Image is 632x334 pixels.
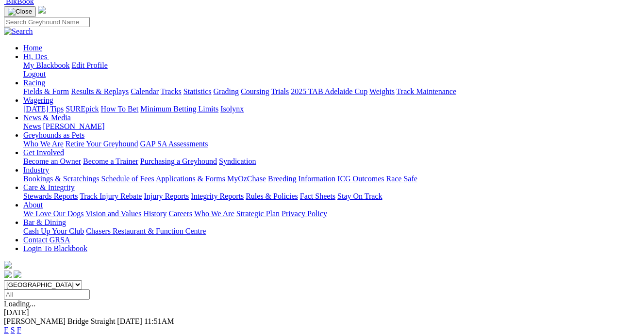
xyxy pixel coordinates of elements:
[72,61,108,69] a: Edit Profile
[236,209,280,218] a: Strategic Plan
[282,209,327,218] a: Privacy Policy
[8,8,32,16] img: Close
[214,87,239,95] a: Grading
[4,17,90,27] input: Search
[38,6,46,14] img: logo-grsa-white.png
[4,317,115,325] span: [PERSON_NAME] Bridge Straight
[227,175,266,183] a: MyOzChase
[23,52,49,61] a: Hi, Des
[101,105,139,113] a: How To Bet
[194,209,234,218] a: Who We Are
[71,87,129,95] a: Results & Replays
[23,209,628,218] div: About
[23,61,70,69] a: My Blackbook
[23,87,69,95] a: Fields & Form
[144,192,189,200] a: Injury Reports
[140,140,208,148] a: GAP SA Assessments
[23,140,64,148] a: Who We Are
[23,52,47,61] span: Hi, Des
[23,227,628,236] div: Bar & Dining
[66,140,138,148] a: Retire Your Greyhound
[23,87,628,96] div: Racing
[23,218,66,226] a: Bar & Dining
[23,157,81,165] a: Become an Owner
[23,227,84,235] a: Cash Up Your Club
[4,326,9,334] a: E
[23,61,628,79] div: Hi, Des
[397,87,456,95] a: Track Maintenance
[23,192,78,200] a: Stewards Reports
[246,192,298,200] a: Rules & Policies
[369,87,395,95] a: Weights
[23,157,628,166] div: Get Involved
[191,192,244,200] a: Integrity Reports
[23,192,628,201] div: Care & Integrity
[183,87,212,95] a: Statistics
[85,209,141,218] a: Vision and Values
[14,270,21,278] img: twitter.svg
[23,140,628,148] div: Greyhounds as Pets
[23,148,64,157] a: Get Involved
[268,175,335,183] a: Breeding Information
[219,157,256,165] a: Syndication
[168,209,192,218] a: Careers
[140,157,217,165] a: Purchasing a Greyhound
[4,261,12,269] img: logo-grsa-white.png
[66,105,99,113] a: SUREpick
[23,244,87,253] a: Login To Blackbook
[337,192,382,200] a: Stay On Track
[140,105,218,113] a: Minimum Betting Limits
[4,270,12,278] img: facebook.svg
[291,87,367,95] a: 2025 TAB Adelaide Cup
[23,70,46,78] a: Logout
[156,175,225,183] a: Applications & Forms
[161,87,182,95] a: Tracks
[4,308,628,317] div: [DATE]
[23,183,75,191] a: Care & Integrity
[4,300,35,308] span: Loading...
[337,175,384,183] a: ICG Outcomes
[86,227,206,235] a: Chasers Restaurant & Function Centre
[4,27,33,36] img: Search
[271,87,289,95] a: Trials
[23,79,45,87] a: Racing
[144,317,174,325] span: 11:51AM
[23,166,49,174] a: Industry
[143,209,166,218] a: History
[220,105,244,113] a: Isolynx
[23,201,43,209] a: About
[43,122,104,130] a: [PERSON_NAME]
[23,122,41,130] a: News
[23,175,628,183] div: Industry
[4,6,36,17] button: Toggle navigation
[386,175,417,183] a: Race Safe
[17,326,21,334] a: F
[4,289,90,300] input: Select date
[241,87,269,95] a: Coursing
[23,209,83,218] a: We Love Our Dogs
[23,175,99,183] a: Bookings & Scratchings
[117,317,142,325] span: [DATE]
[23,113,71,122] a: News & Media
[83,157,138,165] a: Become a Trainer
[23,105,64,113] a: [DATE] Tips
[300,192,335,200] a: Fact Sheets
[11,326,15,334] a: S
[80,192,142,200] a: Track Injury Rebate
[23,96,53,104] a: Wagering
[23,105,628,113] div: Wagering
[23,122,628,131] div: News & Media
[23,236,70,244] a: Contact GRSA
[23,44,42,52] a: Home
[131,87,159,95] a: Calendar
[101,175,154,183] a: Schedule of Fees
[23,131,84,139] a: Greyhounds as Pets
